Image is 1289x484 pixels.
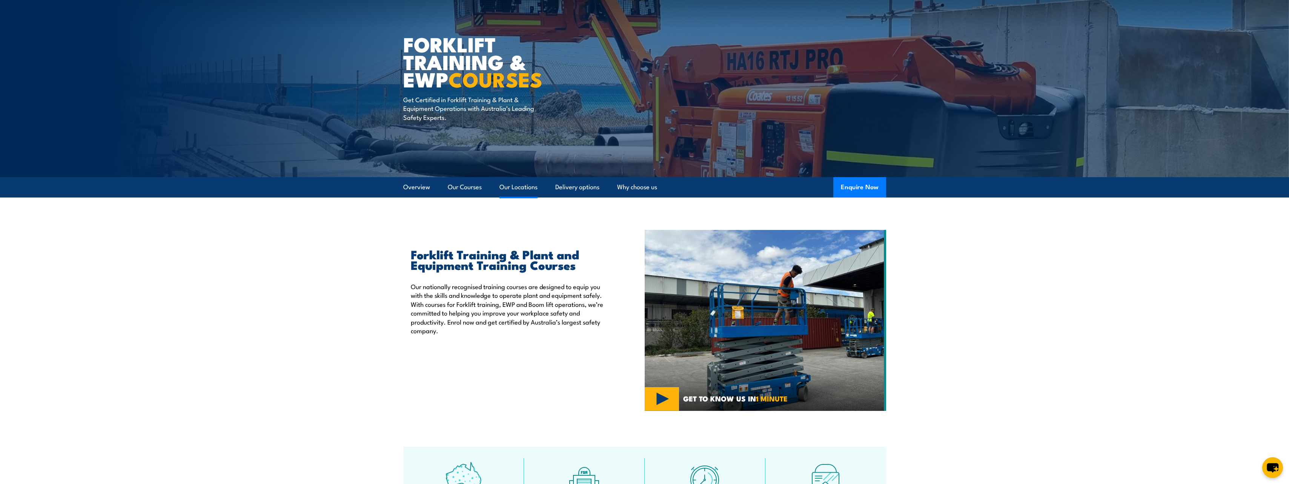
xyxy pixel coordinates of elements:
button: chat-button [1262,457,1283,478]
h1: Forklift Training & EWP [403,35,590,88]
strong: 1 MINUTE [756,393,788,404]
a: Overview [403,177,430,197]
h2: Forklift Training & Plant and Equipment Training Courses [411,249,610,270]
strong: COURSES [449,63,542,94]
a: Our Locations [499,177,538,197]
button: Enquire Now [833,177,886,198]
a: Delivery options [555,177,599,197]
p: Get Certified in Forklift Training & Plant & Equipment Operations with Australia’s Leading Safety... [403,95,541,121]
a: Why choose us [617,177,657,197]
p: Our nationally recognised training courses are designed to equip you with the skills and knowledg... [411,282,610,335]
a: Our Courses [448,177,482,197]
span: GET TO KNOW US IN [683,395,788,402]
img: Verification of Competency (VOC) for Elevating Work Platform (EWP) Under 11m [645,230,886,411]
